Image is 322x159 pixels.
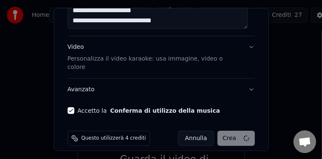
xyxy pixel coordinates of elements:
button: VideoPersonalizza il video karaoke: usa immagine, video o colore [68,36,255,78]
button: Accetto la [110,108,220,114]
button: Avanzato [68,79,255,101]
label: Accetto la [78,108,220,114]
span: Questo utilizzerà 4 crediti [81,135,146,142]
button: Annulla [178,131,215,146]
p: Personalizza il video karaoke: usa immagine, video o colore [68,55,241,72]
div: Video [68,43,241,72]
